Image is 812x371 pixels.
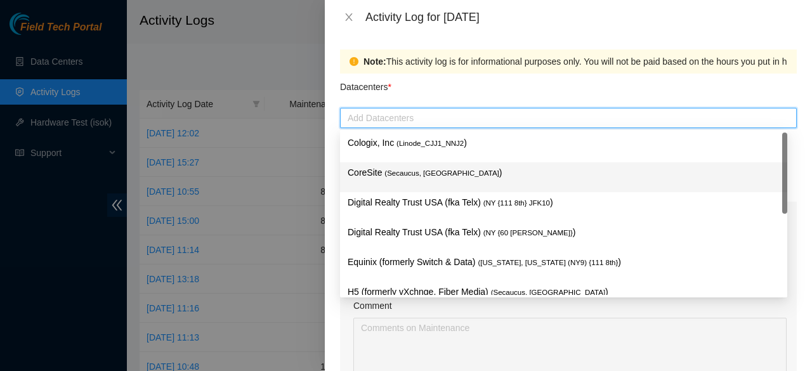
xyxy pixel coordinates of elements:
[340,11,358,23] button: Close
[483,229,573,237] span: ( NY {60 [PERSON_NAME]}
[483,199,550,207] span: ( NY {111 8th} JFK10
[348,255,780,270] p: Equinix (formerly Switch & Data) )
[340,74,391,94] p: Datacenters
[478,259,618,266] span: ( [US_STATE], [US_STATE] (NY9) {111 8th}
[491,289,605,296] span: ( Secaucus, [GEOGRAPHIC_DATA]
[396,140,464,147] span: ( Linode_CJJ1_NNJ2
[348,285,780,299] p: H5 (formerly vXchnge, Fiber Media) )
[353,299,392,313] label: Comment
[348,225,780,240] p: Digital Realty Trust USA (fka Telx) )
[348,166,780,180] p: CoreSite )
[344,12,354,22] span: close
[348,136,780,150] p: Cologix, Inc )
[348,195,780,210] p: Digital Realty Trust USA (fka Telx) )
[365,10,797,24] div: Activity Log for [DATE]
[363,55,386,68] strong: Note:
[350,57,358,66] span: exclamation-circle
[384,169,499,177] span: ( Secaucus, [GEOGRAPHIC_DATA]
